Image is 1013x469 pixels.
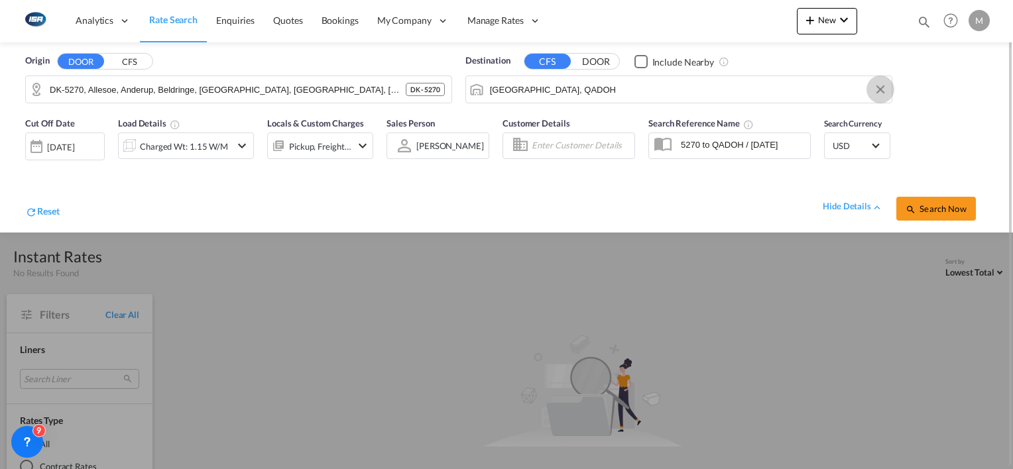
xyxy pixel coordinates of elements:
button: DOOR [573,54,619,70]
md-icon: Chargeable Weight [170,119,180,130]
span: Enquiries [216,15,255,26]
md-select: Sales Person: Martin Kring [415,136,485,155]
div: Help [939,9,969,33]
span: Rate Search [149,14,198,25]
span: Cut Off Date [25,118,75,129]
md-icon: icon-plus 400-fg [802,12,818,28]
md-icon: icon-chevron-down [836,12,852,28]
div: M [969,10,990,31]
span: New [802,15,852,25]
span: Reset [37,205,60,217]
span: DK - 5270 [410,85,440,94]
input: Enter Customer Details [532,136,630,156]
button: icon-plus 400-fgNewicon-chevron-down [797,8,857,34]
md-icon: icon-magnify [906,204,916,215]
div: icon-magnify [917,15,931,34]
span: Search Reference Name [648,118,754,129]
img: 1aa151c0c08011ec8d6f413816f9a227.png [20,6,50,36]
md-icon: icon-refresh [25,206,37,218]
md-checkbox: Checkbox No Ink [634,54,715,68]
span: My Company [377,14,432,27]
md-input-container: Doha, QADOH [466,76,892,103]
div: [DATE] [25,132,105,160]
div: Charged Wt: 1.15 W/M [140,137,228,156]
div: Pickup Freight Origin Origin Custom [289,137,351,156]
md-icon: icon-magnify [917,15,931,29]
div: [DATE] [47,141,74,153]
div: [PERSON_NAME] [416,140,484,151]
span: icon-magnifySearch Now [906,203,966,214]
md-input-container: DK-5270, Allesoe, Anderup, Beldringe, Kirkendrup, Lumby, Lumby Strand, Lumby-Torp, Lunde Dalskov,... [26,76,451,103]
span: Customer Details [503,118,569,129]
span: Origin [25,54,49,68]
span: Analytics [76,14,113,27]
span: Quotes [273,15,302,26]
button: CFS [106,54,152,70]
md-select: Select Currency: $ USDUnited States Dollar [831,136,883,155]
md-icon: Unchecked: Ignores neighbouring ports when fetching rates.Checked : Includes neighbouring ports w... [719,56,729,67]
div: Charged Wt: 1.15 W/Micon-chevron-down [118,132,254,159]
button: icon-magnifySearch Now [896,197,976,221]
span: Load Details [118,118,180,129]
span: USD [833,140,870,152]
div: Pickup Freight Origin Origin Customicon-chevron-down [267,132,373,159]
button: Clear Input [870,79,890,99]
div: Include Nearby [652,56,715,69]
input: Search Reference Name [674,134,810,154]
button: DOOR [58,54,104,69]
button: CFS [524,54,571,69]
span: Manage Rates [467,14,524,27]
md-icon: icon-chevron-up [871,201,883,213]
span: Sales Person [387,118,435,129]
div: icon-refreshReset [25,205,60,221]
md-datepicker: Select [25,158,35,176]
span: Destination [465,54,510,68]
span: Locals & Custom Charges [267,118,364,129]
md-icon: icon-chevron-down [355,138,371,154]
span: Help [939,9,962,32]
span: Bookings [322,15,359,26]
input: Search by Port [490,79,885,99]
span: Search Currency [824,119,882,129]
md-icon: Your search will be saved by the below given name [743,119,754,130]
md-icon: icon-chevron-down [234,138,250,154]
div: hide detailsicon-chevron-up [823,200,883,213]
input: Search by Door [50,79,406,99]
